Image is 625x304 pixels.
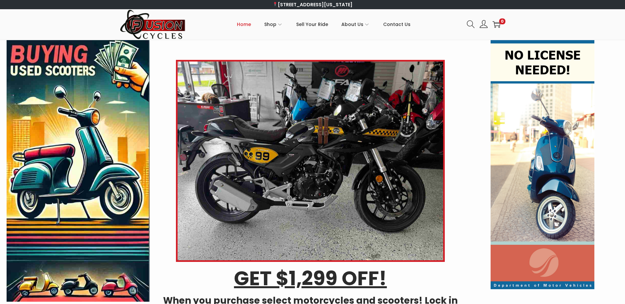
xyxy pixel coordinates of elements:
[120,9,186,40] img: Woostify retina logo
[237,10,251,39] a: Home
[493,20,500,28] a: 0
[341,10,370,39] a: About Us
[264,16,276,33] span: Shop
[383,10,411,39] a: Contact Us
[234,265,387,292] u: GET $1,299 OFF!
[341,16,363,33] span: About Us
[273,2,277,7] img: 📍
[383,16,411,33] span: Contact Us
[296,16,328,33] span: Sell Your Ride
[237,16,251,33] span: Home
[296,10,328,39] a: Sell Your Ride
[264,10,283,39] a: Shop
[272,1,353,8] a: [STREET_ADDRESS][US_STATE]
[186,10,462,39] nav: Primary navigation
